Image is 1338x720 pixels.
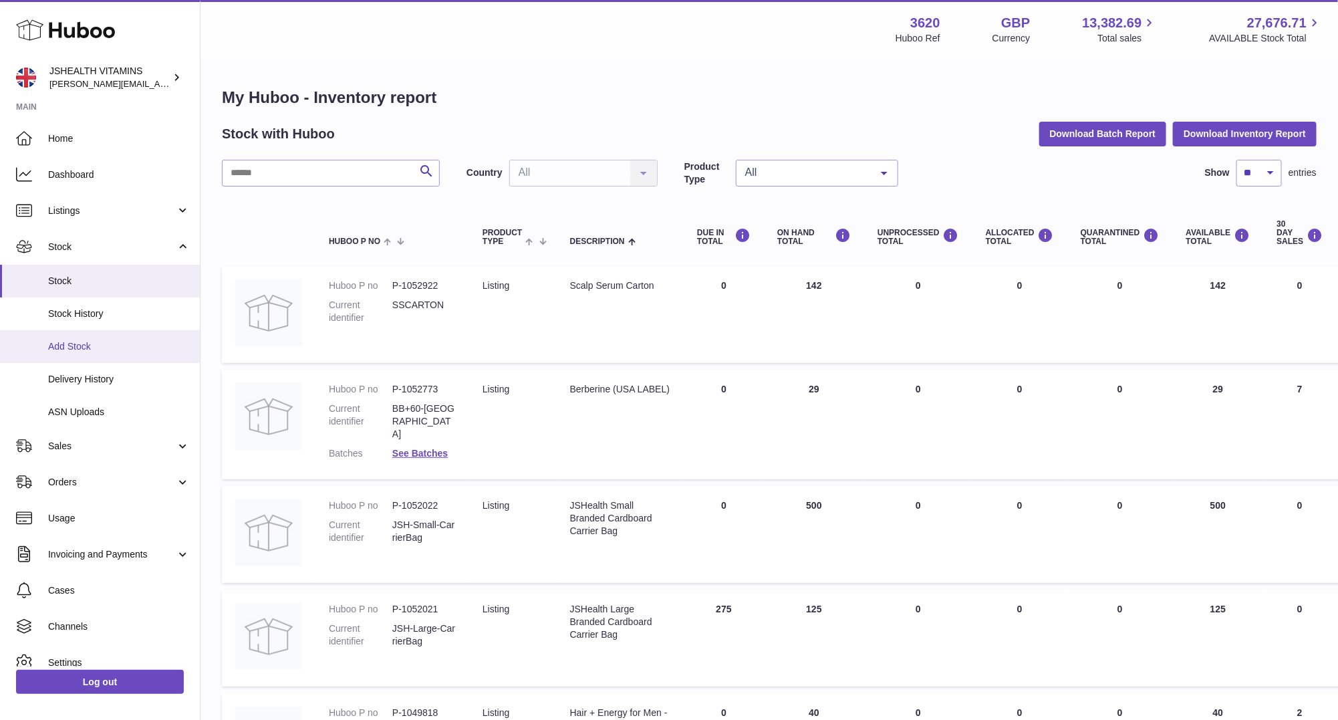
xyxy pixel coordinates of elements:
span: Settings [48,656,190,669]
div: Berberine (USA LABEL) [570,383,670,396]
span: Stock History [48,308,190,320]
dt: Huboo P no [329,603,392,616]
div: JSHealth Large Branded Cardboard Carrier Bag [570,603,670,641]
dd: JSH-Small-CarrierBag [392,519,456,544]
img: francesca@jshealthvitamins.com [16,68,36,88]
span: 0 [1117,280,1123,291]
span: Stock [48,241,176,253]
button: Download Batch Report [1039,122,1167,146]
dt: Current identifier [329,299,392,324]
td: 125 [1173,590,1264,687]
span: AVAILABLE Stock Total [1209,32,1322,45]
dd: BB+60-[GEOGRAPHIC_DATA] [392,402,456,441]
td: 0 [1263,590,1336,687]
span: Delivery History [48,373,190,386]
td: 142 [764,266,864,363]
td: 500 [764,486,864,583]
span: Stock [48,275,190,287]
td: 29 [1173,370,1264,479]
dt: Current identifier [329,519,392,544]
img: product image [235,499,302,566]
td: 29 [764,370,864,479]
dd: JSH-Large-CarrierBag [392,622,456,648]
td: 142 [1173,266,1264,363]
span: 0 [1117,384,1123,394]
h2: Stock with Huboo [222,125,335,143]
span: 0 [1117,500,1123,511]
span: listing [483,707,509,718]
span: Add Stock [48,340,190,353]
span: Dashboard [48,168,190,181]
label: Product Type [684,160,729,186]
dt: Huboo P no [329,279,392,292]
span: Invoicing and Payments [48,548,176,561]
span: Huboo P no [329,237,380,246]
dd: P-1049818 [392,707,456,719]
span: listing [483,384,509,394]
td: 0 [972,486,1067,583]
td: 0 [684,486,764,583]
dd: P-1052022 [392,499,456,512]
div: JSHealth Small Branded Cardboard Carrier Bag [570,499,670,537]
dd: P-1052773 [392,383,456,396]
button: Download Inventory Report [1173,122,1317,146]
dt: Batches [329,447,392,460]
a: 13,382.69 Total sales [1082,14,1157,45]
dt: Huboo P no [329,707,392,719]
span: Total sales [1097,32,1157,45]
span: 27,676.71 [1247,14,1307,32]
dd: P-1052021 [392,603,456,616]
td: 0 [972,590,1067,687]
td: 0 [684,266,764,363]
dd: SSCARTON [392,299,456,324]
td: 500 [1173,486,1264,583]
strong: 3620 [910,14,940,32]
div: ON HAND Total [777,228,851,246]
span: Channels [48,620,190,633]
span: 0 [1117,604,1123,614]
label: Show [1205,166,1230,179]
a: See Batches [392,448,448,459]
td: 0 [864,266,972,363]
dt: Current identifier [329,622,392,648]
td: 0 [864,590,972,687]
dt: Huboo P no [329,383,392,396]
span: Sales [48,440,176,453]
div: Currency [992,32,1031,45]
span: Orders [48,476,176,489]
td: 0 [1263,486,1336,583]
span: Listings [48,205,176,217]
td: 0 [972,266,1067,363]
span: ASN Uploads [48,406,190,418]
div: QUARANTINED Total [1081,228,1160,246]
div: 30 DAY SALES [1277,220,1323,247]
span: 13,382.69 [1082,14,1142,32]
span: Home [48,132,190,145]
span: listing [483,604,509,614]
span: Usage [48,512,190,525]
td: 7 [1263,370,1336,479]
div: DUE IN TOTAL [697,228,751,246]
div: AVAILABLE Total [1186,228,1250,246]
dd: P-1052922 [392,279,456,292]
td: 0 [864,370,972,479]
dt: Huboo P no [329,499,392,512]
span: entries [1289,166,1317,179]
dt: Current identifier [329,402,392,441]
h1: My Huboo - Inventory report [222,87,1317,108]
img: product image [235,603,302,670]
div: JSHEALTH VITAMINS [49,65,170,90]
img: product image [235,279,302,346]
td: 0 [1263,266,1336,363]
span: Description [570,237,625,246]
div: Scalp Serum Carton [570,279,670,292]
span: listing [483,280,509,291]
a: 27,676.71 AVAILABLE Stock Total [1209,14,1322,45]
a: Log out [16,670,184,694]
td: 0 [684,370,764,479]
span: Product Type [483,229,522,246]
span: Cases [48,584,190,597]
span: 0 [1117,707,1123,718]
div: UNPROCESSED Total [878,228,959,246]
span: All [742,166,871,179]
